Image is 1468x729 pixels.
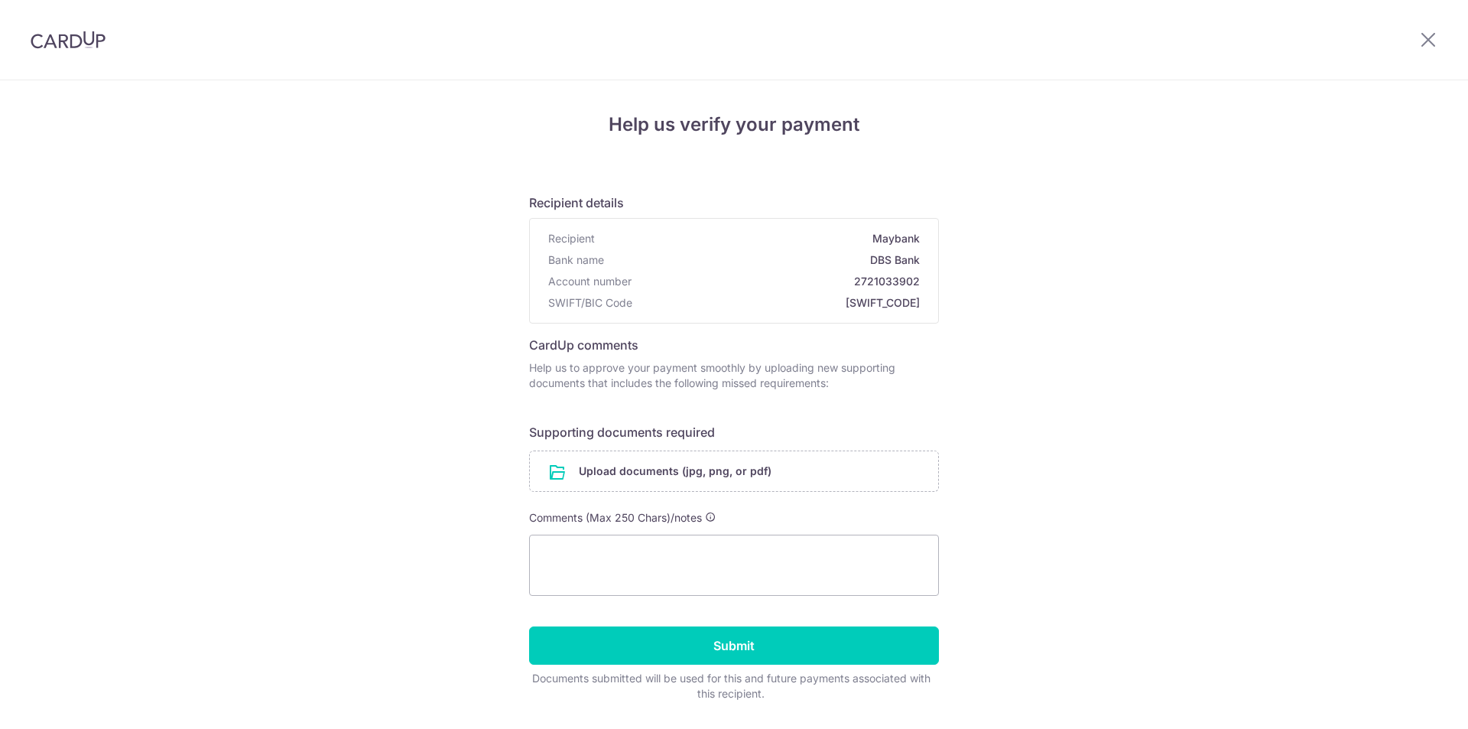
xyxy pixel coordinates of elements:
[610,252,920,268] span: DBS Bank
[529,671,933,701] div: Documents submitted will be used for this and future payments associated with this recipient.
[529,423,939,441] h6: Supporting documents required
[529,111,939,138] h4: Help us verify your payment
[601,231,920,246] span: Maybank
[529,360,939,391] p: Help us to approve your payment smoothly by uploading new supporting documents that includes the ...
[529,336,939,354] h6: CardUp comments
[548,252,604,268] span: Bank name
[529,451,939,492] div: Upload documents (jpg, png, or pdf)
[548,274,632,289] span: Account number
[638,274,920,289] span: 2721033902
[529,511,702,524] span: Comments (Max 250 Chars)/notes
[529,626,939,665] input: Submit
[548,231,595,246] span: Recipient
[548,295,632,311] span: SWIFT/BIC Code
[529,194,939,212] h6: Recipient details
[638,295,920,311] span: [SWIFT_CODE]
[31,31,106,49] img: CardUp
